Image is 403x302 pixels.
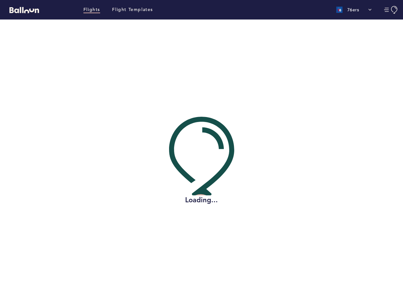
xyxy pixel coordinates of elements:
[169,195,234,205] h2: Loading...
[384,6,398,14] button: Manage Account
[347,7,359,13] p: 76ers
[9,7,39,13] svg: Balloon
[112,6,153,13] a: Flight Templates
[333,3,375,16] button: 76ers
[5,6,39,13] a: Balloon
[83,6,100,13] a: Flights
